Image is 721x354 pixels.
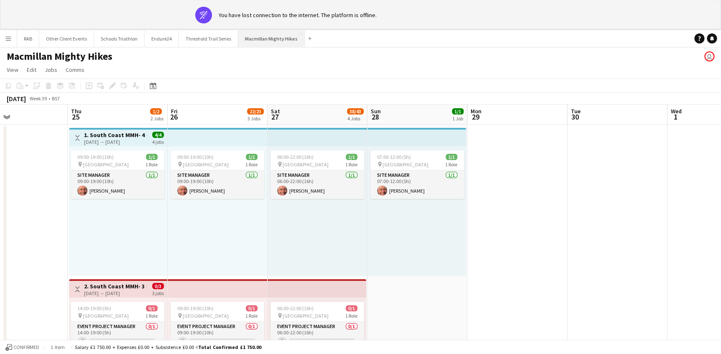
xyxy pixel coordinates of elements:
[271,107,280,115] span: Sat
[28,95,48,102] span: Week 39
[452,108,464,115] span: 1/1
[179,31,238,47] button: Threshold Trail Series
[177,305,214,311] span: 09:00-19:00 (10h)
[247,108,264,115] span: 22/23
[84,131,146,139] h3: 1. South Coast MMH- 4 day role
[7,66,18,74] span: View
[345,161,357,168] span: 1 Role
[77,154,114,160] span: 09:00-19:00 (10h)
[571,107,580,115] span: Tue
[71,302,164,350] app-job-card: 14:00-19:00 (5h)0/1 [GEOGRAPHIC_DATA]1 RoleEvent Project Manager0/114:00-19:00 (5h)
[152,132,164,138] span: 4/4
[346,305,357,311] span: 0/1
[83,161,129,168] span: [GEOGRAPHIC_DATA]
[270,112,280,122] span: 27
[45,66,57,74] span: Jobs
[75,344,261,350] div: Salary £1 750.00 + Expenses £0.00 + Subsistence £0.00 =
[7,50,112,63] h1: Macmillan Mighty Hikes
[669,112,681,122] span: 1
[171,150,264,199] app-job-card: 09:00-19:00 (10h)1/1 [GEOGRAPHIC_DATA]1 RoleSite Manager1/109:00-19:00 (10h)[PERSON_NAME]
[83,313,129,319] span: [GEOGRAPHIC_DATA]
[277,305,313,311] span: 06:00-22:00 (16h)
[245,161,257,168] span: 1 Role
[171,322,264,350] app-card-role: Event Project Manager0/109:00-19:00 (10h)
[283,161,329,168] span: [GEOGRAPHIC_DATA]
[4,343,41,352] button: Confirmed
[369,112,381,122] span: 28
[145,313,158,319] span: 1 Role
[382,161,428,168] span: [GEOGRAPHIC_DATA]
[238,31,305,47] button: Macmillan Mighty Hikes
[171,107,178,115] span: Fri
[13,344,39,350] span: Confirmed
[145,31,179,47] button: Endure24
[446,154,457,160] span: 1/1
[84,283,146,290] h3: 2. South Coast MMH- 3 day role
[145,161,158,168] span: 1 Role
[52,95,60,102] div: BST
[183,313,229,319] span: [GEOGRAPHIC_DATA]
[146,154,158,160] span: 1/1
[71,322,164,350] app-card-role: Event Project Manager0/114:00-19:00 (5h)
[370,150,464,199] app-job-card: 07:00-12:00 (5h)1/1 [GEOGRAPHIC_DATA]1 RoleSite Manager1/107:00-12:00 (5h)[PERSON_NAME]
[84,139,146,145] div: [DATE] → [DATE]
[71,171,164,199] app-card-role: Site Manager1/109:00-19:00 (10h)[PERSON_NAME]
[245,313,257,319] span: 1 Role
[177,154,214,160] span: 09:00-19:00 (10h)
[171,171,264,199] app-card-role: Site Manager1/109:00-19:00 (10h)[PERSON_NAME]
[704,51,714,61] app-user-avatar: Liz Sutton
[152,138,164,145] div: 4 jobs
[62,64,88,75] a: Comms
[670,107,681,115] span: Wed
[371,107,381,115] span: Sun
[569,112,580,122] span: 30
[71,107,82,115] span: Thu
[66,66,84,74] span: Comms
[445,161,457,168] span: 1 Role
[17,31,39,47] button: RAB
[346,154,357,160] span: 1/1
[345,313,357,319] span: 1 Role
[347,115,363,122] div: 4 Jobs
[152,289,164,296] div: 3 jobs
[94,31,145,47] button: Schools Triathlon
[377,154,411,160] span: 07:00-12:00 (5h)
[41,64,61,75] a: Jobs
[471,107,482,115] span: Mon
[152,283,164,289] span: 0/3
[183,161,229,168] span: [GEOGRAPHIC_DATA]
[84,290,146,296] div: [DATE] → [DATE]
[347,108,364,115] span: 38/43
[150,108,162,115] span: 1/2
[39,31,94,47] button: Other Client Events
[146,305,158,311] span: 0/1
[246,154,257,160] span: 1/1
[170,112,178,122] span: 26
[71,150,164,199] app-job-card: 09:00-19:00 (10h)1/1 [GEOGRAPHIC_DATA]1 RoleSite Manager1/109:00-19:00 (10h)[PERSON_NAME]
[219,11,377,19] div: You have lost connection to the internet. The platform is offline.
[70,112,82,122] span: 25
[27,66,36,74] span: Edit
[23,64,40,75] a: Edit
[150,115,163,122] div: 2 Jobs
[7,94,26,103] div: [DATE]
[270,302,364,350] app-job-card: 06:00-22:00 (16h)0/1 [GEOGRAPHIC_DATA]1 RoleEvent Project Manager0/106:00-22:00 (16h)
[198,344,261,350] span: Total Confirmed £1 750.00
[277,154,313,160] span: 06:00-22:00 (16h)
[247,115,263,122] div: 3 Jobs
[171,302,264,350] app-job-card: 09:00-19:00 (10h)0/1 [GEOGRAPHIC_DATA]1 RoleEvent Project Manager0/109:00-19:00 (10h)
[469,112,482,122] span: 29
[77,305,111,311] span: 14:00-19:00 (5h)
[270,171,364,199] app-card-role: Site Manager1/106:00-22:00 (16h)[PERSON_NAME]
[270,322,364,350] app-card-role: Event Project Manager0/106:00-22:00 (16h)
[452,115,463,122] div: 1 Job
[3,64,22,75] a: View
[270,150,364,199] app-job-card: 06:00-22:00 (16h)1/1 [GEOGRAPHIC_DATA]1 RoleSite Manager1/106:00-22:00 (16h)[PERSON_NAME]
[246,305,257,311] span: 0/1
